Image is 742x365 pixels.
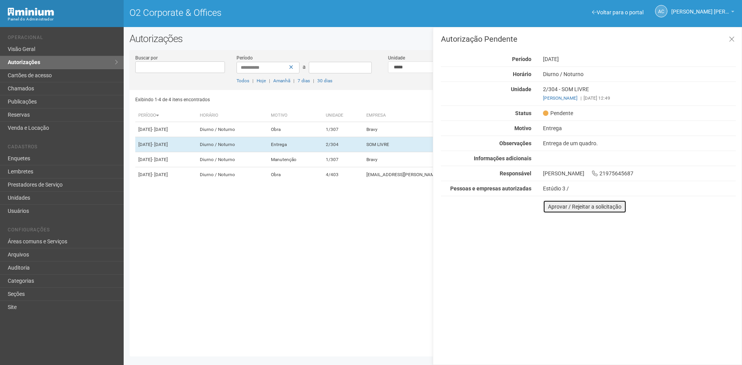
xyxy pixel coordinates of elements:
img: Minium [8,8,54,16]
td: 4/403 [323,167,363,182]
td: [DATE] [135,137,197,152]
td: SOM LIVRE [363,137,557,152]
a: Hoje [257,78,266,83]
span: a [303,64,306,70]
td: Bravy [363,152,557,167]
th: Horário [197,109,268,122]
th: Período [135,109,197,122]
div: [DATE] [537,56,742,63]
strong: Motivo [514,125,531,131]
div: [PERSON_NAME] 21975645687 [537,170,742,177]
a: [PERSON_NAME] [PERSON_NAME] [671,10,734,16]
strong: Horário [513,71,531,77]
span: | [252,78,254,83]
td: 2/304 [323,137,363,152]
label: Período [237,54,253,61]
td: [DATE] [135,167,197,182]
div: Entrega de um quadro. [537,140,742,147]
a: AC [655,5,667,17]
span: | [313,78,314,83]
td: Obra [268,167,322,182]
div: [DATE] 12:49 [543,95,736,102]
li: Configurações [8,227,118,235]
td: Diurno / Noturno [197,152,268,167]
span: - [DATE] [152,142,168,147]
td: [EMAIL_ADDRESS][PERSON_NAME][DOMAIN_NAME] [363,167,557,182]
a: 30 dias [317,78,332,83]
td: Manutenção [268,152,322,167]
span: | [269,78,270,83]
div: Painel do Administrador [8,16,118,23]
strong: Período [512,56,531,62]
a: [PERSON_NAME] [543,95,577,101]
a: Amanhã [273,78,290,83]
li: Cadastros [8,144,118,152]
strong: Unidade [511,86,531,92]
h1: O2 Corporate & Offices [129,8,427,18]
div: 2/304 - SOM LIVRE [537,86,742,102]
a: Voltar para o portal [592,9,643,15]
span: | [580,95,582,101]
button: Aprovar / Rejeitar a solicitação [543,200,626,213]
span: | [293,78,294,83]
span: Ana Carla de Carvalho Silva [671,1,729,15]
a: 7 dias [298,78,310,83]
th: Empresa [363,109,557,122]
th: Unidade [323,109,363,122]
td: Diurno / Noturno [197,122,268,137]
td: 1/307 [323,122,363,137]
span: Pendente [543,110,573,117]
h3: Autorização Pendente [441,35,736,43]
span: - [DATE] [152,157,168,162]
td: [DATE] [135,122,197,137]
strong: Pessoas e empresas autorizadas [450,185,531,192]
li: Operacional [8,35,118,43]
a: Todos [237,78,249,83]
strong: Responsável [500,170,531,177]
label: Unidade [388,54,405,61]
td: 1/307 [323,152,363,167]
td: Diurno / Noturno [197,137,268,152]
div: Diurno / Noturno [537,71,742,78]
label: Buscar por [135,54,158,61]
div: Entrega [537,125,742,132]
h2: Autorizações [129,33,736,44]
td: Entrega [268,137,322,152]
span: - [DATE] [152,172,168,177]
span: - [DATE] [152,127,168,132]
td: Diurno / Noturno [197,167,268,182]
strong: Status [515,110,531,116]
div: Estúdio 3 / [543,185,736,192]
td: Bravy [363,122,557,137]
div: Exibindo 1-4 de 4 itens encontrados [135,94,431,105]
th: Motivo [268,109,322,122]
strong: Observações [499,140,531,146]
td: [DATE] [135,152,197,167]
td: Obra [268,122,322,137]
strong: Informações adicionais [474,155,531,161]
